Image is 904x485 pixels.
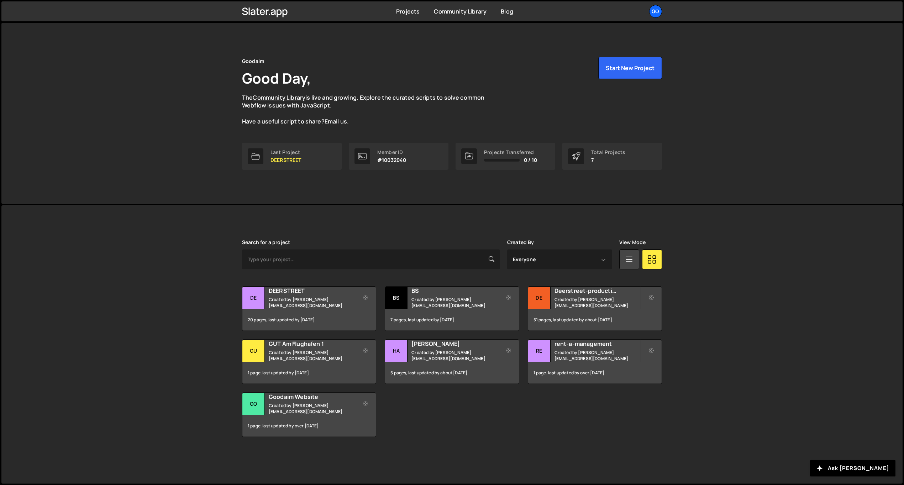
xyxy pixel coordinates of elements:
button: Start New Project [598,57,662,79]
div: 51 pages, last updated by about [DATE] [528,309,662,331]
h1: Good Day, [242,68,311,88]
h2: DEERSTREET [269,287,354,295]
label: Created By [507,239,534,245]
a: Go [649,5,662,18]
a: Blog [501,7,513,15]
span: 0 / 10 [524,157,537,163]
button: Ask [PERSON_NAME] [810,460,895,476]
small: Created by [PERSON_NAME][EMAIL_ADDRESS][DOMAIN_NAME] [411,296,497,309]
div: Member ID [377,149,406,155]
p: DEERSTREET [270,157,301,163]
small: Created by [PERSON_NAME][EMAIL_ADDRESS][DOMAIN_NAME] [269,402,354,415]
div: 7 pages, last updated by [DATE] [385,309,519,331]
a: Go Goodaim Website Created by [PERSON_NAME][EMAIL_ADDRESS][DOMAIN_NAME] 1 page, last updated by o... [242,392,376,437]
label: Search for a project [242,239,290,245]
div: 20 pages, last updated by [DATE] [242,309,376,331]
small: Created by [PERSON_NAME][EMAIL_ADDRESS][DOMAIN_NAME] [269,296,354,309]
h2: rent-a-management [555,340,640,348]
div: DE [242,287,265,309]
label: View Mode [619,239,646,245]
div: Ha [385,340,408,362]
small: Created by [PERSON_NAME][EMAIL_ADDRESS][DOMAIN_NAME] [555,296,640,309]
div: 5 pages, last updated by about [DATE] [385,362,519,384]
div: Last Project [270,149,301,155]
h2: Goodaim Website [269,393,354,401]
div: Projects Transferred [484,149,537,155]
small: Created by [PERSON_NAME][EMAIL_ADDRESS][DOMAIN_NAME] [411,349,497,362]
small: Created by [PERSON_NAME][EMAIL_ADDRESS][DOMAIN_NAME] [269,349,354,362]
div: 1 page, last updated by [DATE] [242,362,376,384]
a: re rent-a-management Created by [PERSON_NAME][EMAIL_ADDRESS][DOMAIN_NAME] 1 page, last updated by... [528,339,662,384]
div: BS [385,287,408,309]
h2: [PERSON_NAME] [411,340,497,348]
a: Email us [325,117,347,125]
a: DE DEERSTREET Created by [PERSON_NAME][EMAIL_ADDRESS][DOMAIN_NAME] 20 pages, last updated by [DATE] [242,286,376,331]
div: Goodaim [242,57,264,65]
a: Ha [PERSON_NAME] Created by [PERSON_NAME][EMAIL_ADDRESS][DOMAIN_NAME] 5 pages, last updated by ab... [385,339,519,384]
a: BS BS Created by [PERSON_NAME][EMAIL_ADDRESS][DOMAIN_NAME] 7 pages, last updated by [DATE] [385,286,519,331]
a: Community Library [253,94,305,101]
a: De Deerstreet-production Created by [PERSON_NAME][EMAIL_ADDRESS][DOMAIN_NAME] 51 pages, last upda... [528,286,662,331]
div: De [528,287,551,309]
h2: GUT Am Flughafen 1 [269,340,354,348]
small: Created by [PERSON_NAME][EMAIL_ADDRESS][DOMAIN_NAME] [555,349,640,362]
a: GU GUT Am Flughafen 1 Created by [PERSON_NAME][EMAIL_ADDRESS][DOMAIN_NAME] 1 page, last updated b... [242,339,376,384]
a: Last Project DEERSTREET [242,143,342,170]
div: Go [242,393,265,415]
p: #10032040 [377,157,406,163]
h2: Deerstreet-production [555,287,640,295]
p: 7 [591,157,625,163]
a: Community Library [434,7,487,15]
div: 1 page, last updated by over [DATE] [242,415,376,437]
div: 1 page, last updated by over [DATE] [528,362,662,384]
h2: BS [411,287,497,295]
a: Projects [396,7,420,15]
div: GU [242,340,265,362]
div: re [528,340,551,362]
p: The is live and growing. Explore the curated scripts to solve common Webflow issues with JavaScri... [242,94,498,126]
div: Total Projects [591,149,625,155]
input: Type your project... [242,249,500,269]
